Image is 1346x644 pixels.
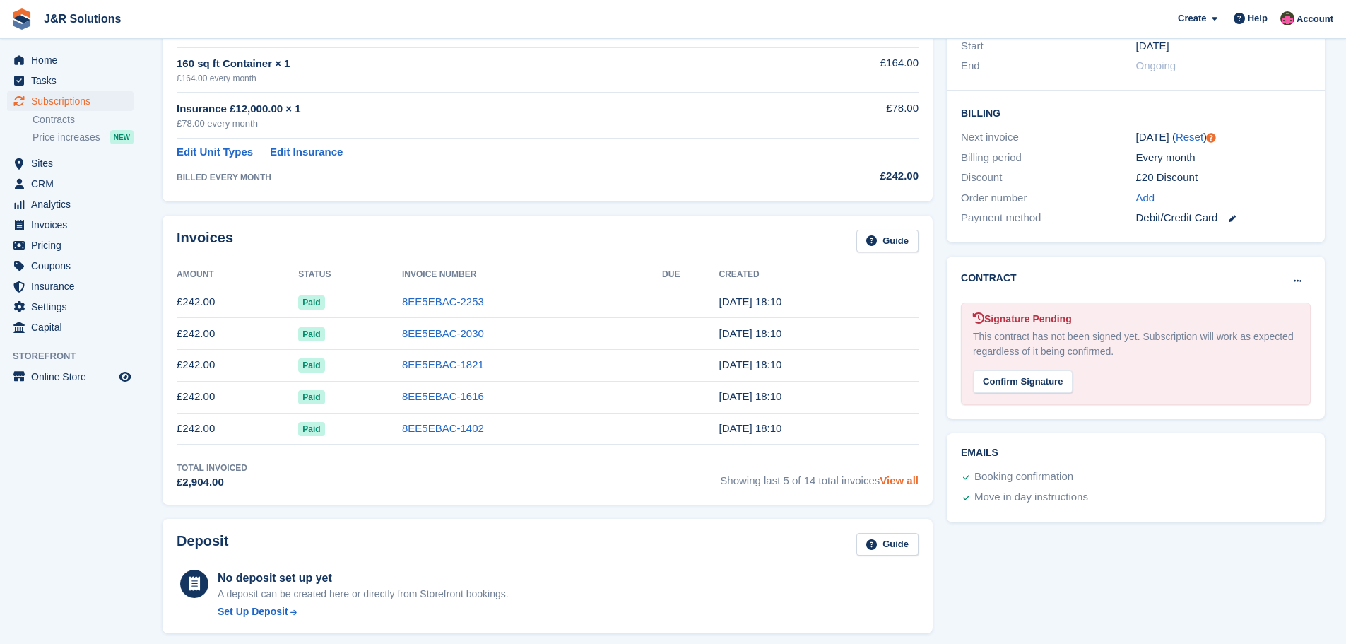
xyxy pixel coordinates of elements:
[1136,38,1169,54] time: 2024-09-09 00:00:00 UTC
[177,381,298,413] td: £242.00
[33,113,134,127] a: Contracts
[177,462,247,474] div: Total Invoiced
[31,367,116,387] span: Online Store
[177,264,298,286] th: Amount
[1136,59,1176,71] span: Ongoing
[31,153,116,173] span: Sites
[1178,11,1206,25] span: Create
[856,533,919,556] a: Guide
[719,358,782,370] time: 2025-06-11 17:10:31 UTC
[177,413,298,445] td: £242.00
[177,117,779,131] div: £78.00 every month
[7,215,134,235] a: menu
[1136,150,1311,166] div: Every month
[720,462,919,491] span: Showing last 5 of 14 total invoices
[33,131,100,144] span: Price increases
[7,194,134,214] a: menu
[402,390,484,402] a: 8EE5EBAC-1616
[880,474,919,486] a: View all
[177,533,228,556] h2: Deposit
[31,276,116,296] span: Insurance
[1136,170,1311,186] div: £20 Discount
[402,295,484,308] a: 8EE5EBAC-2253
[973,370,1073,394] div: Confirm Signature
[270,144,343,160] a: Edit Insurance
[1205,131,1217,144] div: Tooltip anchor
[298,295,324,310] span: Paid
[298,358,324,373] span: Paid
[218,604,288,619] div: Set Up Deposit
[110,130,134,144] div: NEW
[31,174,116,194] span: CRM
[7,235,134,255] a: menu
[7,50,134,70] a: menu
[719,264,919,286] th: Created
[298,327,324,341] span: Paid
[974,469,1073,486] div: Booking confirmation
[31,256,116,276] span: Coupons
[298,422,324,436] span: Paid
[31,194,116,214] span: Analytics
[1280,11,1294,25] img: Julie Morgan
[218,587,509,602] p: A deposit can be created here or directly from Storefront bookings.
[719,327,782,339] time: 2025-07-11 17:10:38 UTC
[7,153,134,173] a: menu
[402,358,484,370] a: 8EE5EBAC-1821
[177,318,298,350] td: £242.00
[31,317,116,337] span: Capital
[7,71,134,90] a: menu
[961,129,1135,146] div: Next invoice
[719,390,782,402] time: 2025-05-11 17:10:32 UTC
[973,367,1073,379] a: Confirm Signature
[177,72,779,85] div: £164.00 every month
[961,190,1135,206] div: Order number
[7,367,134,387] a: menu
[31,71,116,90] span: Tasks
[856,230,919,253] a: Guide
[117,368,134,385] a: Preview store
[973,329,1299,359] div: This contract has not been signed yet. Subscription will work as expected regardless of it being ...
[1136,129,1311,146] div: [DATE] ( )
[1248,11,1268,25] span: Help
[1297,12,1333,26] span: Account
[961,447,1311,459] h2: Emails
[7,91,134,111] a: menu
[719,422,782,434] time: 2025-04-11 17:10:18 UTC
[7,256,134,276] a: menu
[402,264,662,286] th: Invoice Number
[7,297,134,317] a: menu
[177,230,233,253] h2: Invoices
[177,144,253,160] a: Edit Unit Types
[961,210,1135,226] div: Payment method
[402,327,484,339] a: 8EE5EBAC-2030
[1176,131,1203,143] a: Reset
[13,349,141,363] span: Storefront
[961,271,1017,286] h2: Contract
[961,170,1135,186] div: Discount
[779,93,919,139] td: £78.00
[177,349,298,381] td: £242.00
[31,297,116,317] span: Settings
[961,38,1135,54] div: Start
[662,264,719,286] th: Due
[218,570,509,587] div: No deposit set up yet
[31,235,116,255] span: Pricing
[1136,190,1155,206] a: Add
[402,422,484,434] a: 8EE5EBAC-1402
[298,264,402,286] th: Status
[779,47,919,92] td: £164.00
[177,286,298,318] td: £242.00
[177,171,779,184] div: BILLED EVERY MONTH
[31,215,116,235] span: Invoices
[38,7,126,30] a: J&R Solutions
[177,101,779,117] div: Insurance £12,000.00 × 1
[298,390,324,404] span: Paid
[779,168,919,185] div: £242.00
[33,129,134,145] a: Price increases NEW
[7,317,134,337] a: menu
[719,295,782,308] time: 2025-08-11 17:10:23 UTC
[7,174,134,194] a: menu
[177,56,779,72] div: 160 sq ft Container × 1
[1136,210,1311,226] div: Debit/Credit Card
[961,150,1135,166] div: Billing period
